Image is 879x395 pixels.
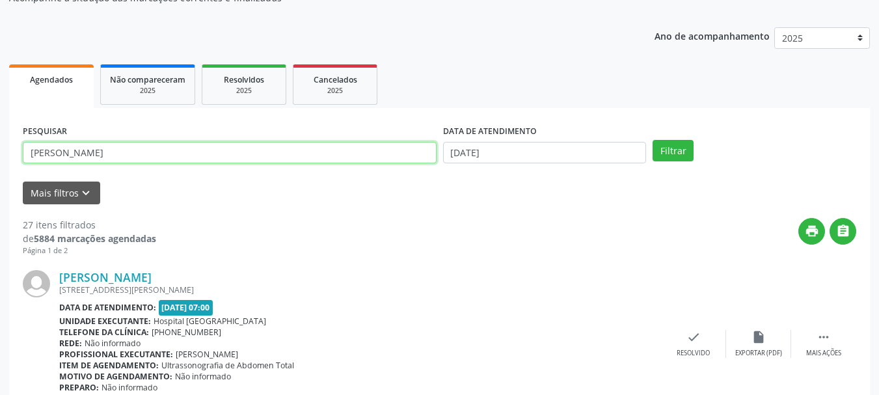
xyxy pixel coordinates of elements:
b: Item de agendamento: [59,360,159,371]
b: Rede: [59,338,82,349]
b: Preparo: [59,382,99,393]
span: Hospital [GEOGRAPHIC_DATA] [154,316,266,327]
input: Nome, CNS [23,142,437,164]
div: Resolvido [677,349,710,358]
button: Mais filtroskeyboard_arrow_down [23,182,100,204]
b: Unidade executante: [59,316,151,327]
button: Filtrar [653,140,694,162]
b: Data de atendimento: [59,302,156,313]
div: Mais ações [806,349,841,358]
div: 2025 [110,86,185,96]
span: [PHONE_NUMBER] [152,327,221,338]
div: 2025 [303,86,368,96]
div: Página 1 de 2 [23,245,156,256]
span: [DATE] 07:00 [159,300,213,315]
strong: 5884 marcações agendadas [34,232,156,245]
label: PESQUISAR [23,122,67,142]
i: check [686,330,701,344]
input: Selecione um intervalo [443,142,647,164]
b: Telefone da clínica: [59,327,149,338]
label: DATA DE ATENDIMENTO [443,122,537,142]
a: [PERSON_NAME] [59,270,152,284]
div: 27 itens filtrados [23,218,156,232]
span: Cancelados [314,74,357,85]
span: [PERSON_NAME] [176,349,238,360]
span: Ultrassonografia de Abdomen Total [161,360,294,371]
div: 2025 [211,86,277,96]
i: keyboard_arrow_down [79,186,93,200]
span: Não informado [85,338,141,349]
span: Não compareceram [110,74,185,85]
button: print [798,218,825,245]
div: de [23,232,156,245]
i:  [836,224,850,238]
i: insert_drive_file [751,330,766,344]
span: Agendados [30,74,73,85]
img: img [23,270,50,297]
i: print [805,224,819,238]
div: [STREET_ADDRESS][PERSON_NAME] [59,284,661,295]
b: Motivo de agendamento: [59,371,172,382]
span: Não informado [175,371,231,382]
span: Não informado [101,382,157,393]
p: Ano de acompanhamento [655,27,770,44]
div: Exportar (PDF) [735,349,782,358]
span: Resolvidos [224,74,264,85]
i:  [817,330,831,344]
button:  [830,218,856,245]
b: Profissional executante: [59,349,173,360]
